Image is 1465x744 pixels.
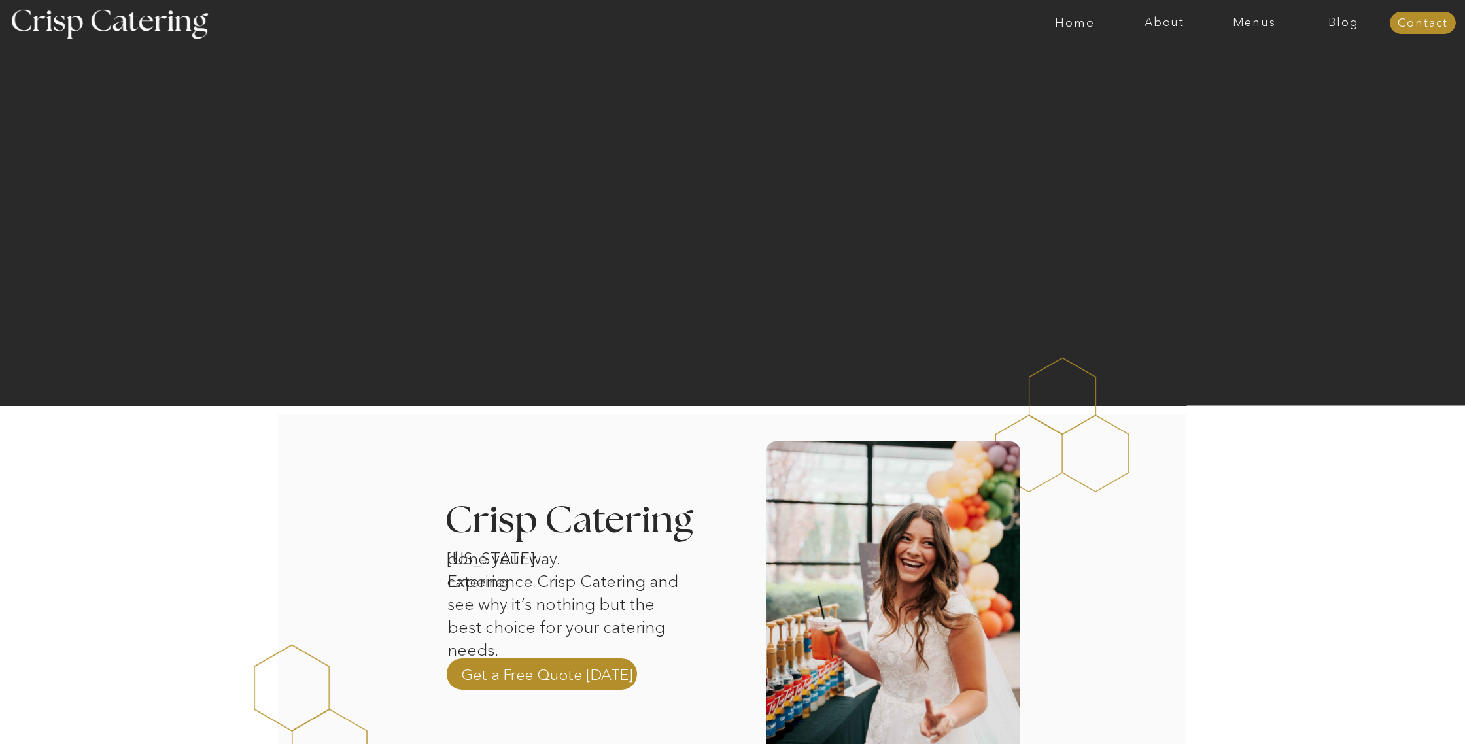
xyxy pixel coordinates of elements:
[447,547,583,564] h1: [US_STATE] catering
[1243,538,1465,695] iframe: podium webchat widget prompt
[447,547,686,630] p: done your way. Experience Crisp Catering and see why it’s nothing but the best choice for your ca...
[1120,16,1209,29] a: About
[1299,16,1388,29] a: Blog
[1390,17,1456,30] a: Contact
[445,502,727,541] h3: Crisp Catering
[461,664,633,684] a: Get a Free Quote [DATE]
[1030,16,1120,29] a: Home
[1209,16,1299,29] a: Menus
[1334,679,1465,744] iframe: podium webchat widget bubble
